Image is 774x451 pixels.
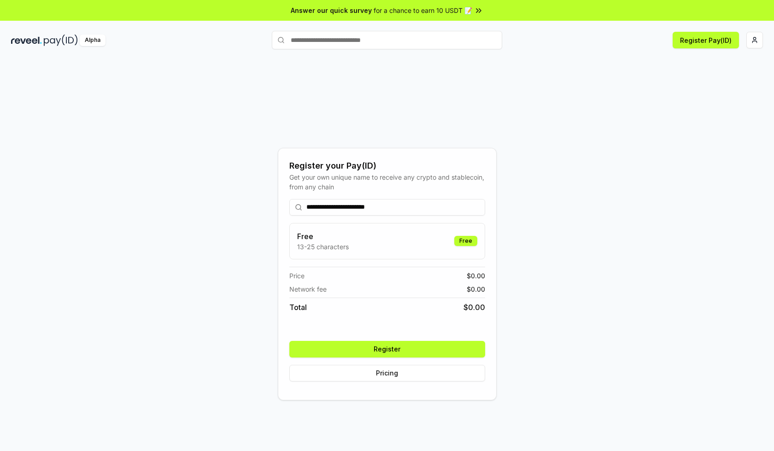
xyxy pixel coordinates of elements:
div: Alpha [80,35,106,46]
div: Register your Pay(ID) [289,159,485,172]
span: $ 0.00 [467,271,485,281]
span: Network fee [289,284,327,294]
span: Total [289,302,307,313]
h3: Free [297,231,349,242]
span: $ 0.00 [467,284,485,294]
span: $ 0.00 [463,302,485,313]
span: for a chance to earn 10 USDT 📝 [374,6,472,15]
img: reveel_dark [11,35,42,46]
button: Register Pay(ID) [673,32,739,48]
p: 13-25 characters [297,242,349,252]
button: Pricing [289,365,485,381]
img: pay_id [44,35,78,46]
span: Price [289,271,305,281]
span: Answer our quick survey [291,6,372,15]
button: Register [289,341,485,357]
div: Get your own unique name to receive any crypto and stablecoin, from any chain [289,172,485,192]
div: Free [454,236,477,246]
